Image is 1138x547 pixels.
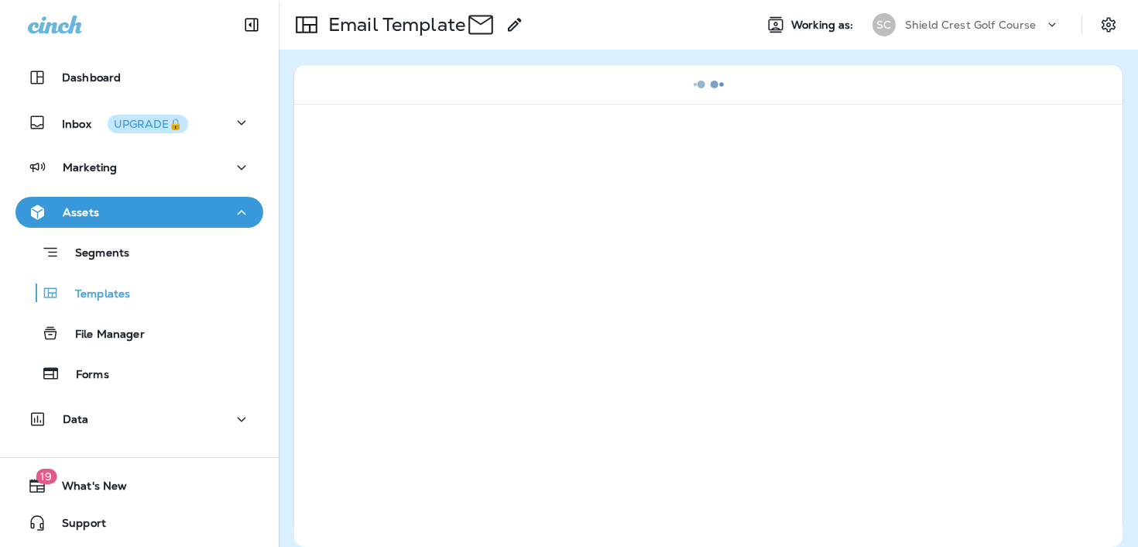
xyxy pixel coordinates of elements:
[322,13,465,36] p: Email Template
[15,62,263,93] button: Dashboard
[230,9,273,40] button: Collapse Sidebar
[15,404,263,435] button: Data
[15,317,263,349] button: File Manager
[60,368,109,383] p: Forms
[108,115,188,133] button: UPGRADE🔒
[60,246,129,262] p: Segments
[46,480,127,498] span: What's New
[60,287,130,302] p: Templates
[15,152,263,183] button: Marketing
[46,517,106,535] span: Support
[15,277,263,309] button: Templates
[36,469,57,484] span: 19
[15,236,263,269] button: Segments
[905,19,1036,31] p: Shield Crest Golf Course
[15,107,263,138] button: InboxUPGRADE🔒
[15,197,263,228] button: Assets
[1095,11,1123,39] button: Settings
[63,161,117,174] p: Marketing
[60,328,145,342] p: File Manager
[62,115,188,131] p: Inbox
[15,507,263,538] button: Support
[62,71,121,84] p: Dashboard
[63,206,99,218] p: Assets
[15,357,263,390] button: Forms
[15,470,263,501] button: 19What's New
[791,19,857,32] span: Working as:
[63,413,89,425] p: Data
[872,13,896,36] div: SC
[114,119,182,129] div: UPGRADE🔒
